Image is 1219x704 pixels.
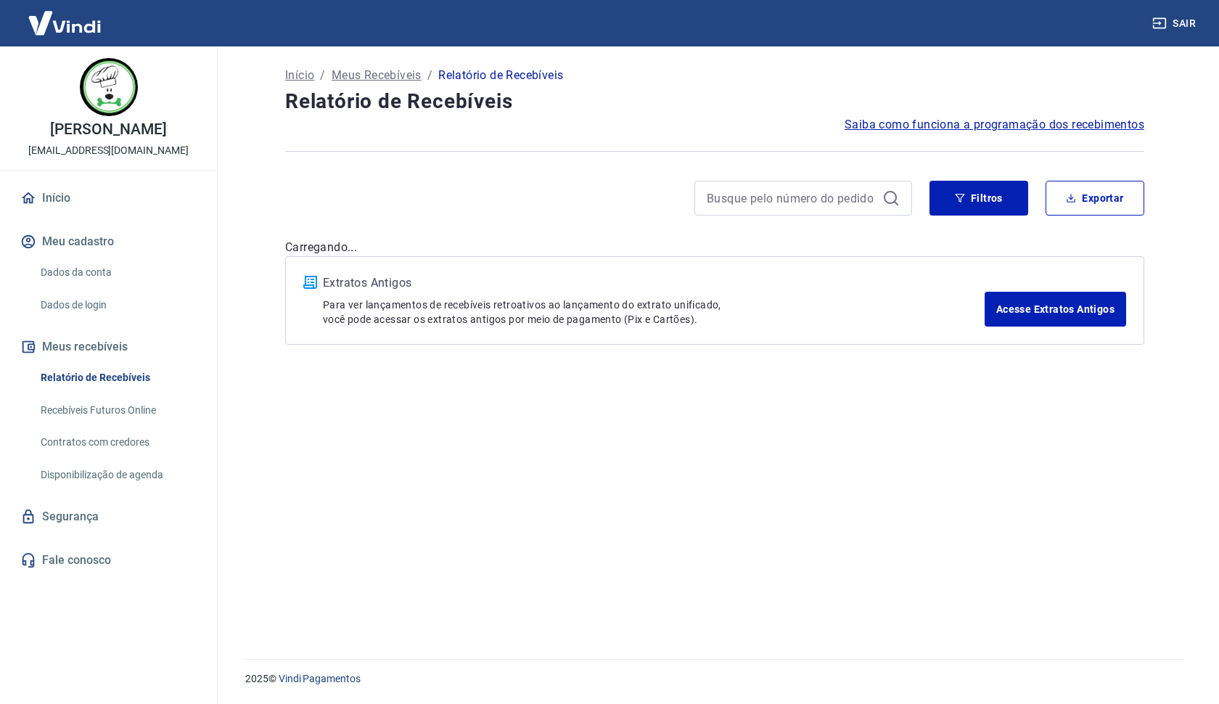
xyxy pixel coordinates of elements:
a: Acesse Extratos Antigos [985,292,1126,327]
p: Relatório de Recebíveis [438,67,563,84]
button: Filtros [929,181,1028,216]
a: Disponibilização de agenda [35,460,200,490]
img: 568da467-340b-4b3c-b2cb-5debb1545bf7.jpeg [80,58,138,116]
img: Vindi [17,1,112,45]
a: Saiba como funciona a programação dos recebimentos [845,116,1144,134]
a: Relatório de Recebíveis [35,363,200,393]
p: Carregando... [285,239,1144,256]
p: Extratos Antigos [323,274,985,292]
a: Início [17,182,200,214]
a: Vindi Pagamentos [279,673,361,684]
button: Meu cadastro [17,226,200,258]
a: Recebíveis Futuros Online [35,396,200,425]
a: Segurança [17,501,200,533]
p: Para ver lançamentos de recebíveis retroativos ao lançamento do extrato unificado, você pode aces... [323,298,985,327]
p: 2025 © [245,671,1184,687]
p: [EMAIL_ADDRESS][DOMAIN_NAME] [28,143,189,158]
h4: Relatório de Recebíveis [285,87,1144,116]
a: Dados da conta [35,258,200,287]
a: Meus Recebíveis [332,67,422,84]
button: Exportar [1046,181,1144,216]
button: Meus recebíveis [17,331,200,363]
button: Sair [1149,10,1202,37]
input: Busque pelo número do pedido [707,187,877,209]
p: / [427,67,432,84]
a: Contratos com credores [35,427,200,457]
a: Início [285,67,314,84]
a: Fale conosco [17,544,200,576]
img: ícone [303,276,317,289]
p: [PERSON_NAME] [50,122,166,137]
a: Dados de login [35,290,200,320]
p: / [320,67,325,84]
